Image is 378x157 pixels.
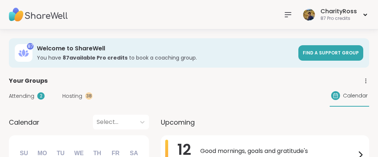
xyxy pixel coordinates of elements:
[303,9,315,21] img: CharityRoss
[63,54,128,61] b: 87 available Pro credit s
[9,2,68,28] img: ShareWell Nav Logo
[9,92,34,100] span: Attending
[320,15,357,22] div: 87 Pro credits
[37,44,294,53] h3: Welcome to ShareWell
[9,117,39,127] span: Calendar
[62,92,82,100] span: Hosting
[27,43,34,50] div: 87
[9,76,48,85] span: Your Groups
[161,117,195,127] span: Upcoming
[320,7,357,15] div: CharityRoss
[85,92,93,100] div: 38
[343,92,368,100] span: Calendar
[298,45,363,61] a: Find a support group
[37,54,294,61] h3: You have to book a coaching group.
[200,147,356,156] span: Good mornings, goals and gratitude's
[303,50,359,56] span: Find a support group
[37,92,45,100] div: 2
